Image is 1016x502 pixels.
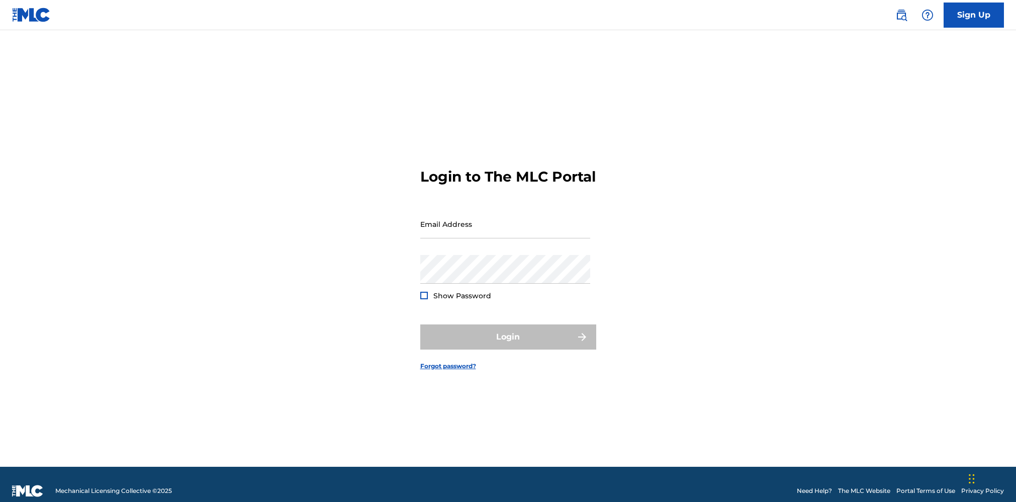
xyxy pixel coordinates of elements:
div: Drag [969,464,975,494]
h3: Login to The MLC Portal [420,168,596,186]
a: Public Search [891,5,911,25]
img: logo [12,485,43,497]
div: Help [917,5,938,25]
iframe: Chat Widget [966,454,1016,502]
a: Privacy Policy [961,486,1004,495]
a: Need Help? [797,486,832,495]
img: search [895,9,907,21]
a: Forgot password? [420,362,476,371]
span: Show Password [433,291,491,300]
img: help [921,9,934,21]
a: Portal Terms of Use [896,486,955,495]
img: MLC Logo [12,8,51,22]
a: The MLC Website [838,486,890,495]
span: Mechanical Licensing Collective © 2025 [55,486,172,495]
a: Sign Up [944,3,1004,28]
